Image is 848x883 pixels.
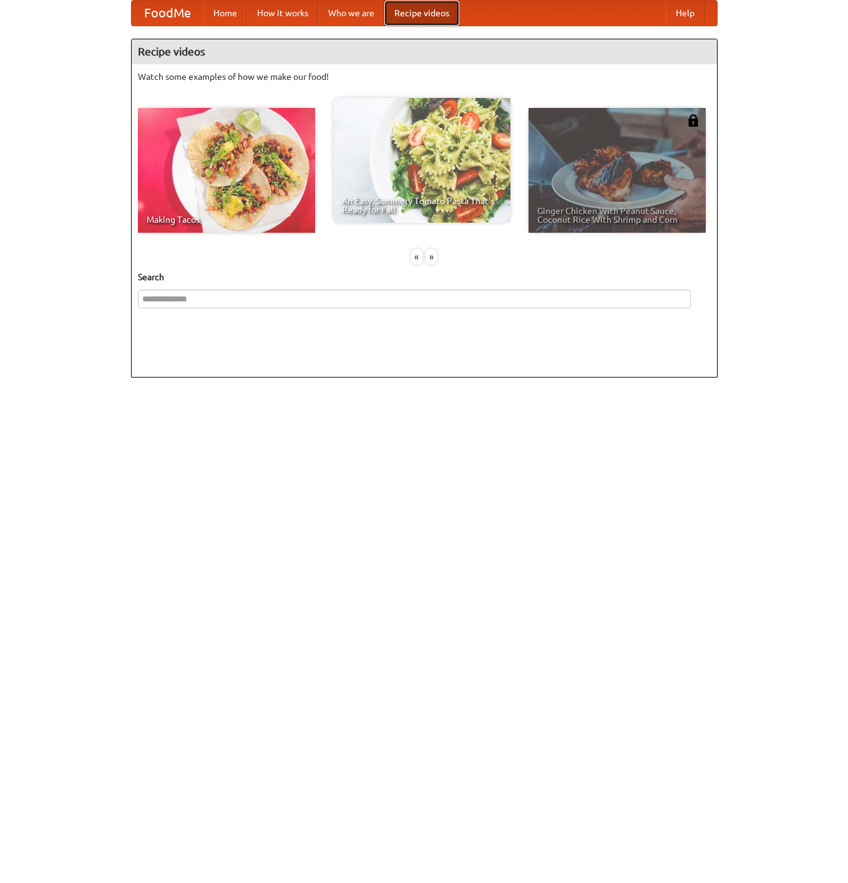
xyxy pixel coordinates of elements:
a: Who we are [318,1,384,26]
span: Making Tacos [147,215,306,224]
a: An Easy, Summery Tomato Pasta That's Ready for Fall [333,98,510,223]
a: How it works [247,1,318,26]
div: « [411,249,422,265]
a: Making Tacos [138,108,315,233]
img: 483408.png [687,114,699,127]
div: » [426,249,437,265]
span: An Easy, Summery Tomato Pasta That's Ready for Fall [342,197,502,214]
a: Home [203,1,247,26]
h4: Recipe videos [132,39,717,64]
a: Recipe videos [384,1,459,26]
a: Help [666,1,704,26]
h5: Search [138,271,711,283]
a: FoodMe [132,1,203,26]
p: Watch some examples of how we make our food! [138,71,711,83]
